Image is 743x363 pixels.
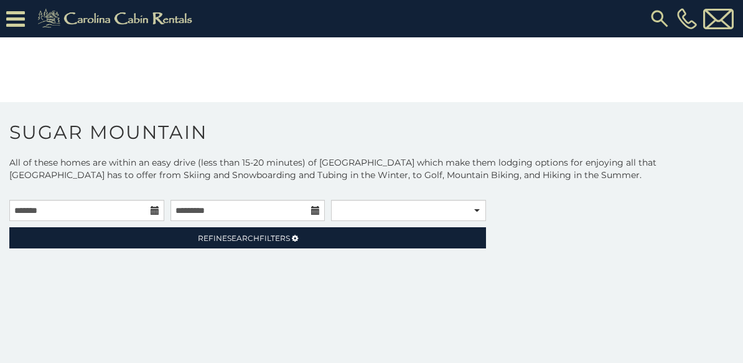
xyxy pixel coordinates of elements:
a: [PHONE_NUMBER] [674,8,700,29]
a: RefineSearchFilters [9,227,486,248]
img: Khaki-logo.png [31,6,203,31]
span: Search [227,233,259,243]
span: Refine Filters [198,233,290,243]
img: search-regular.svg [648,7,671,30]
